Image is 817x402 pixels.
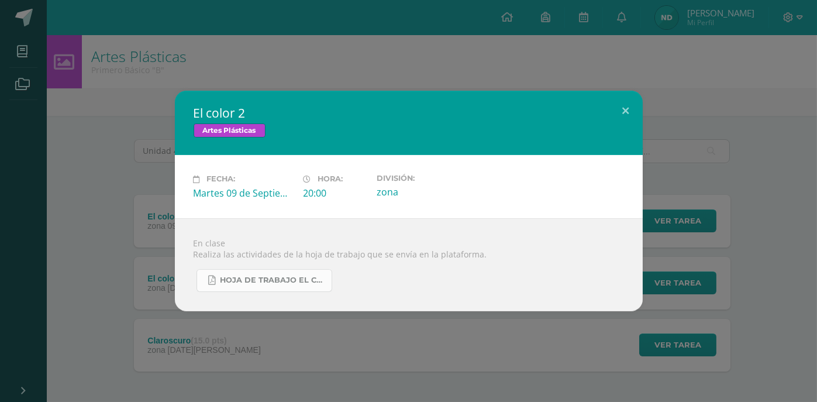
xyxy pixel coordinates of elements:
div: Martes 09 de Septiembre [194,187,294,200]
span: Artes Plásticas [194,123,266,138]
div: zona [377,185,477,198]
div: 20:00 [304,187,367,200]
label: División: [377,174,477,183]
span: Hoja de trabajo EL COLOR.pdf [220,276,326,285]
h2: El color 2 [194,105,624,121]
span: Fecha: [207,175,236,184]
button: Close (Esc) [609,91,643,130]
div: En clase Realiza las actividades de la hoja de trabajo que se envía en la plataforma. [175,218,643,311]
a: Hoja de trabajo EL COLOR.pdf [197,269,332,292]
span: Hora: [318,175,343,184]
